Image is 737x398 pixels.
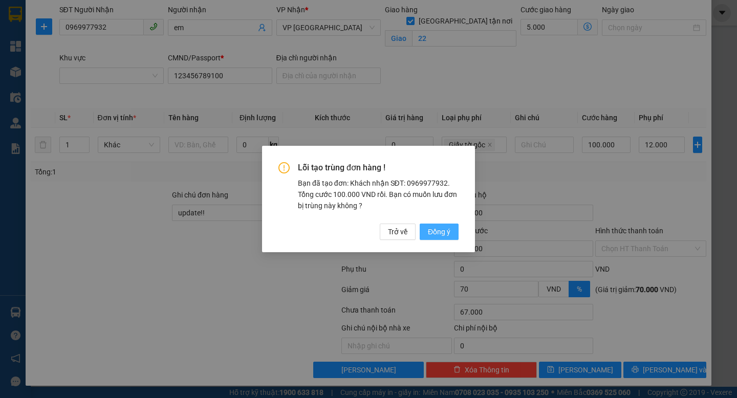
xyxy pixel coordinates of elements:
[420,224,459,240] button: Đồng ý
[380,224,416,240] button: Trở về
[428,226,450,237] span: Đồng ý
[278,162,290,173] span: exclamation-circle
[388,226,407,237] span: Trở về
[298,178,459,211] div: Bạn đã tạo đơn: Khách nhận SĐT: 0969977932. Tổng cước 100.000 VND rồi. Bạn có muốn lưu đơn bị trù...
[298,162,459,173] span: Lỗi tạo trùng đơn hàng !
